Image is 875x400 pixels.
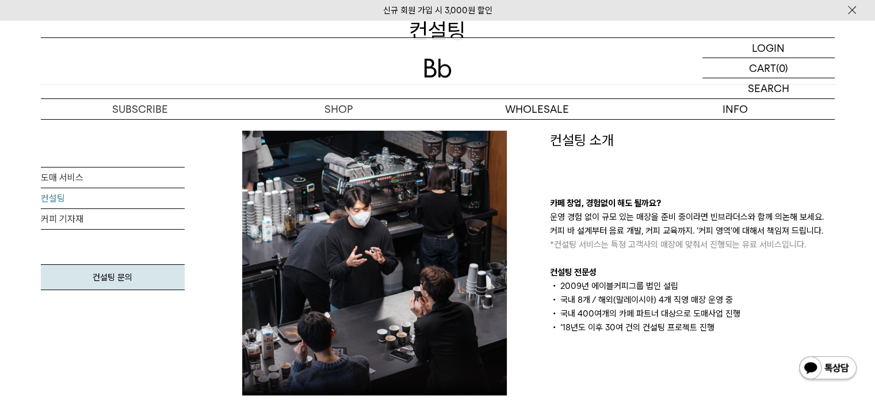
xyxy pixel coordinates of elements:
p: SEARCH [748,78,789,98]
a: 신규 회원 가입 시 3,000원 할인 [383,5,492,16]
p: 컨설팅 소개 [550,131,835,150]
p: 컨설팅 전문성 [550,265,835,279]
li: 국내 400여개의 카페 파트너 대상으로 도매사업 진행 [550,307,835,321]
span: *컨설팅 서비스는 특정 고객사의 매장에 맞춰서 진행되는 유료 서비스입니다. [550,239,806,250]
a: LOGIN [702,38,835,58]
p: (0) [776,58,788,78]
p: 운영 경험 없이 규모 있는 매장을 준비 중이라면 빈브라더스와 함께 의논해 보세요. 커피 바 설계부터 음료 개발, 커피 교육까지. ‘커피 영역’에 대해서 책임져 드립니다. [550,210,835,252]
a: 컨설팅 [41,188,185,209]
p: CART [749,58,776,78]
p: LOGIN [752,38,785,58]
li: 2009년 에이블커피그룹 법인 설립 [550,279,835,293]
li: 국내 8개 / 해외(말레이시아) 4개 직영 매장 운영 중 [550,293,835,307]
a: SUBSCRIBE [41,99,239,119]
a: 커피 기자재 [41,209,185,230]
a: CART (0) [702,58,835,78]
li: ‘18년도 이후 30여 건의 컨설팅 프로젝트 진행 [550,321,835,334]
p: 카페 창업, 경험없이 해도 될까요? [550,196,835,210]
img: 카카오톡 채널 1:1 채팅 버튼 [798,355,858,383]
p: INFO [636,99,835,119]
p: WHOLESALE [438,99,636,119]
a: 컨설팅 문의 [41,264,185,290]
a: 도매 서비스 [41,167,185,188]
a: SHOP [239,99,438,119]
img: 로고 [424,59,452,78]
